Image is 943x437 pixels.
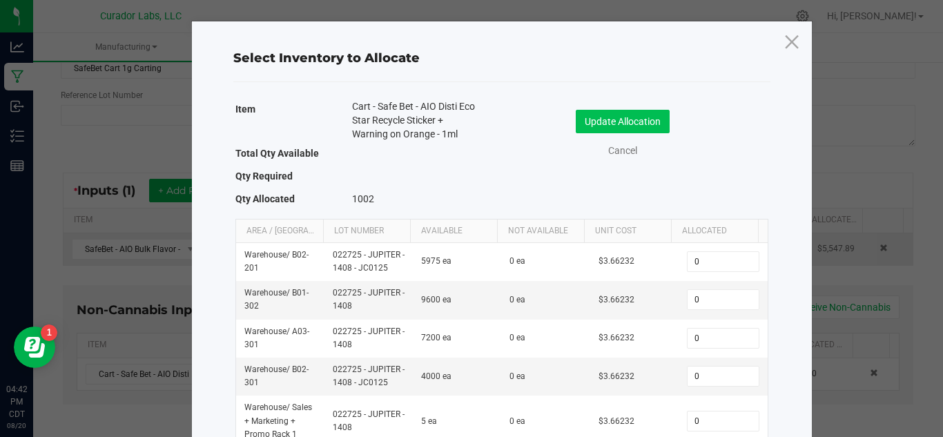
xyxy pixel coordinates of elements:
[599,333,634,342] span: $3.66232
[324,281,413,319] td: 022725 - JUPITER - 1408
[599,295,634,304] span: $3.66232
[244,250,309,273] span: Warehouse / B02-201
[421,256,451,266] span: 5975 ea
[509,333,525,342] span: 0 ea
[421,333,451,342] span: 7200 ea
[244,288,309,311] span: Warehouse / B01-302
[324,358,413,396] td: 022725 - JUPITER - 1408 - JC0125
[323,220,410,243] th: Lot Number
[235,99,255,119] label: Item
[599,256,634,266] span: $3.66232
[497,220,584,243] th: Not Available
[584,220,671,243] th: Unit Cost
[324,320,413,358] td: 022725 - JUPITER - 1408
[421,416,437,426] span: 5 ea
[576,110,670,133] button: Update Allocation
[235,166,293,186] label: Qty Required
[421,371,451,381] span: 4000 ea
[421,295,451,304] span: 9600 ea
[410,220,497,243] th: Available
[235,189,295,208] label: Qty Allocated
[509,371,525,381] span: 0 ea
[236,220,323,243] th: Area / [GEOGRAPHIC_DATA]
[352,193,374,204] span: 1002
[235,144,319,163] label: Total Qty Available
[41,324,57,341] iframe: Resource center unread badge
[509,416,525,426] span: 0 ea
[595,144,650,158] a: Cancel
[671,220,758,243] th: Allocated
[599,371,634,381] span: $3.66232
[14,327,55,368] iframe: Resource center
[244,327,309,349] span: Warehouse / A03-301
[324,243,413,281] td: 022725 - JUPITER - 1408 - JC0125
[233,50,420,66] span: Select Inventory to Allocate
[509,256,525,266] span: 0 ea
[509,295,525,304] span: 0 ea
[244,365,309,387] span: Warehouse / B02-301
[352,99,480,141] span: Cart - Safe Bet - AIO Disti Eco Star Recycle Sticker + Warning on Orange - 1ml
[599,416,634,426] span: $3.66232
